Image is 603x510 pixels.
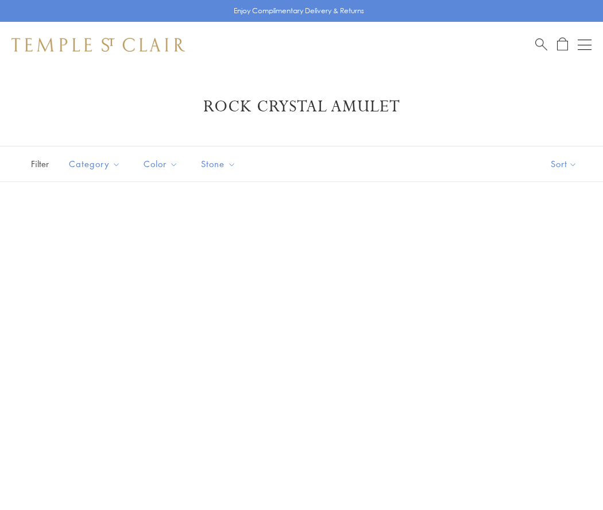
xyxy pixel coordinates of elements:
[192,151,245,177] button: Stone
[60,151,129,177] button: Category
[535,37,547,52] a: Search
[138,157,187,171] span: Color
[195,157,245,171] span: Stone
[578,38,592,52] button: Open navigation
[29,96,574,117] h1: Rock Crystal Amulet
[557,37,568,52] a: Open Shopping Bag
[63,157,129,171] span: Category
[135,151,187,177] button: Color
[234,5,364,17] p: Enjoy Complimentary Delivery & Returns
[11,38,185,52] img: Temple St. Clair
[525,146,603,181] button: Show sort by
